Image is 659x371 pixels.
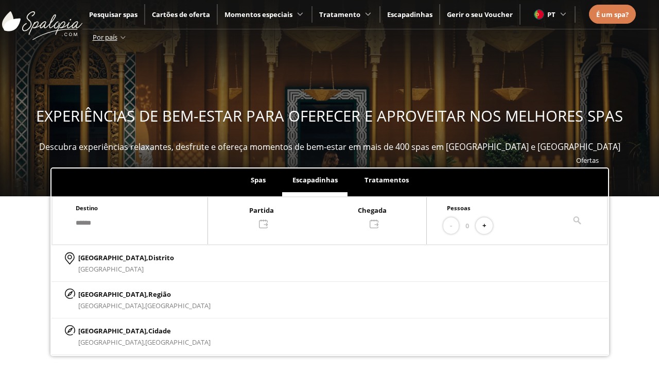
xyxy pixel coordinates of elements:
[78,301,145,310] span: [GEOGRAPHIC_DATA],
[93,32,117,42] span: Por país
[148,290,171,299] span: Região
[447,204,471,212] span: Pessoas
[78,338,145,347] span: [GEOGRAPHIC_DATA],
[387,10,432,19] a: Escapadinhas
[292,175,338,184] span: Escapadinhas
[78,289,211,300] p: [GEOGRAPHIC_DATA],
[148,326,171,335] span: Cidade
[576,156,599,165] a: Ofertas
[2,1,82,40] img: ImgLogoSpalopia.BvClDcEz.svg
[596,9,629,20] a: É um spa?
[152,10,210,19] a: Cartões de oferta
[148,253,174,262] span: Distrito
[36,106,623,126] span: EXPERIÊNCIAS DE BEM-ESTAR PARA OFERECER E APROVEITAR NOS MELHORES SPAS
[39,141,620,153] span: Descubra experiências relaxantes, desfrute e ofereça momentos de bem-estar em mais de 400 spas em...
[145,338,211,347] span: [GEOGRAPHIC_DATA]
[476,217,493,234] button: +
[447,10,513,19] a: Gerir o seu Voucher
[251,175,266,184] span: Spas
[365,175,409,184] span: Tratamentos
[78,264,144,274] span: [GEOGRAPHIC_DATA]
[145,301,211,310] span: [GEOGRAPHIC_DATA]
[78,325,211,336] p: [GEOGRAPHIC_DATA],
[89,10,137,19] a: Pesquisar spas
[78,252,174,263] p: [GEOGRAPHIC_DATA],
[76,204,98,212] span: Destino
[596,10,629,19] span: É um spa?
[443,217,459,234] button: -
[465,220,469,231] span: 0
